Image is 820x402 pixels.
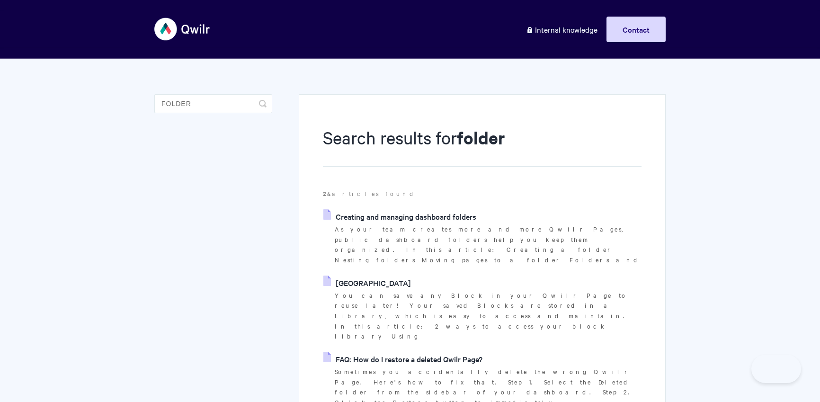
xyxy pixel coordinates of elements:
a: Creating and managing dashboard folders [323,209,476,223]
a: [GEOGRAPHIC_DATA] [323,276,411,290]
p: As your team creates more and more Qwilr Pages, public dashboard folders help you keep them organ... [335,224,642,265]
iframe: Toggle Customer Support [751,355,801,383]
h1: Search results for [323,125,642,167]
img: Qwilr Help Center [154,11,211,47]
a: FAQ: How do I restore a deleted Qwilr Page? [323,352,482,366]
a: Internal knowledge [519,17,605,42]
input: Search [154,94,272,113]
p: articles found [323,188,642,199]
a: Contact [606,17,666,42]
strong: folder [457,126,505,149]
strong: 24 [323,189,332,198]
p: You can save any Block in your Qwilr Page to reuse later! Your saved Blocks are stored in a Libra... [335,290,642,342]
